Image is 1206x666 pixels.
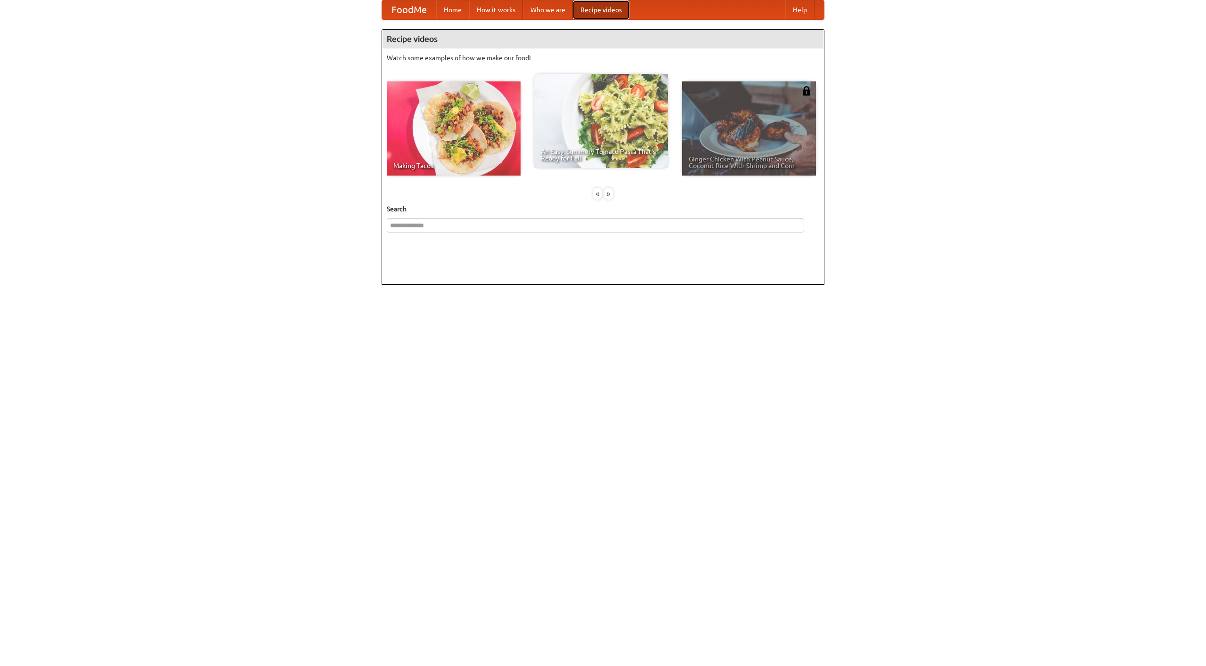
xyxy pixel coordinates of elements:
p: Watch some examples of how we make our food! [387,53,819,63]
a: Help [785,0,815,19]
img: 483408.png [802,86,811,96]
a: Home [436,0,469,19]
h4: Recipe videos [382,30,824,48]
a: An Easy, Summery Tomato Pasta That's Ready for Fall [534,74,668,168]
a: Making Tacos [387,81,521,176]
span: An Easy, Summery Tomato Pasta That's Ready for Fall [541,148,661,161]
span: Making Tacos [393,162,514,169]
h5: Search [387,204,819,214]
div: » [604,188,613,200]
a: FoodMe [382,0,436,19]
div: « [593,188,602,200]
a: How it works [469,0,523,19]
a: Recipe videos [573,0,629,19]
a: Who we are [523,0,573,19]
